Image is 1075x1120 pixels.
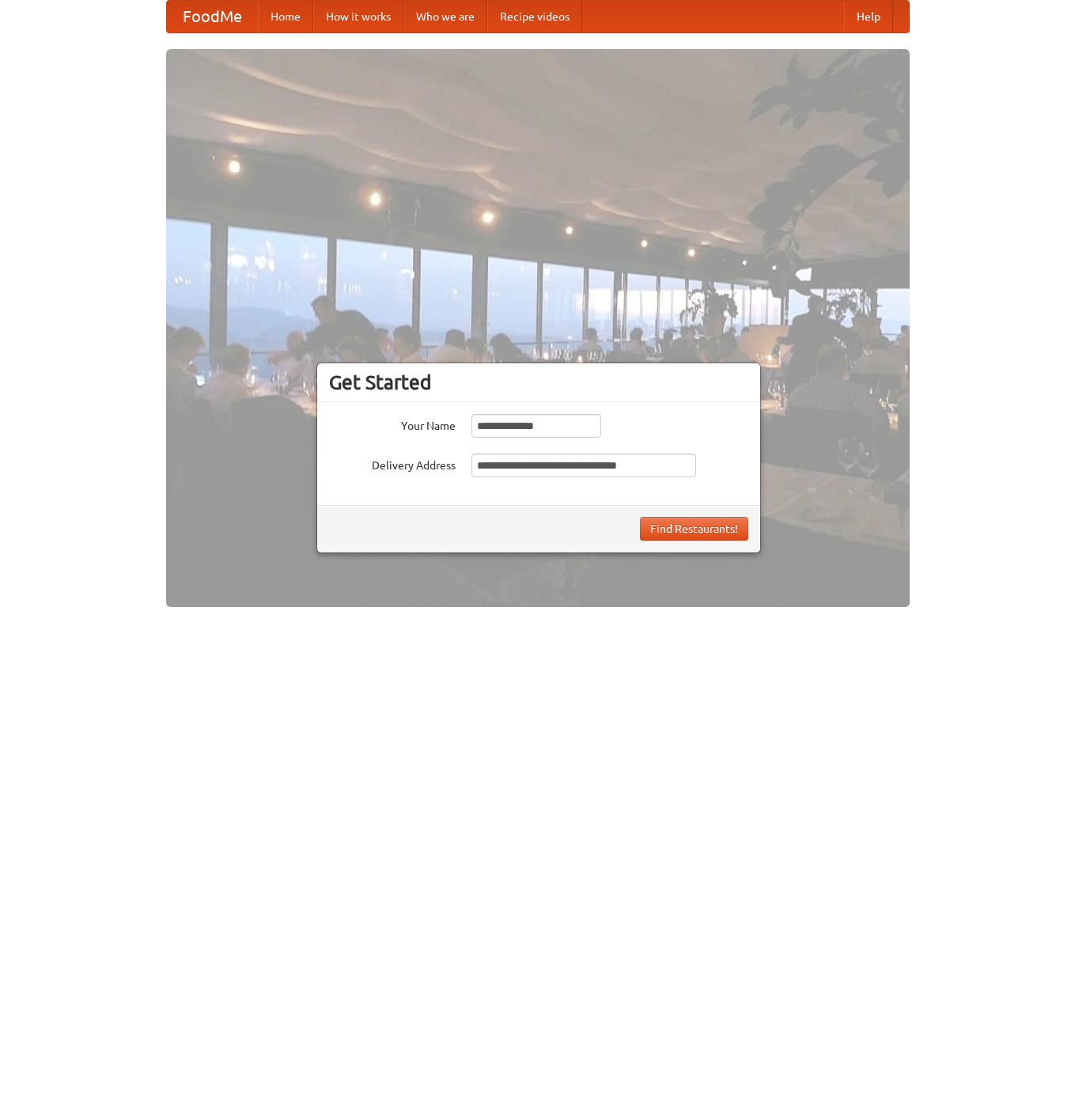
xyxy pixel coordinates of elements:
a: Recipe videos [487,1,582,32]
a: How it works [313,1,403,32]
label: Delivery Address [329,454,456,473]
a: Who we are [403,1,487,32]
label: Your Name [329,414,456,434]
a: Home [258,1,313,32]
a: FoodMe [167,1,258,32]
button: Find Restaurants! [640,517,748,541]
h3: Get Started [329,370,748,394]
a: Help [844,1,893,32]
